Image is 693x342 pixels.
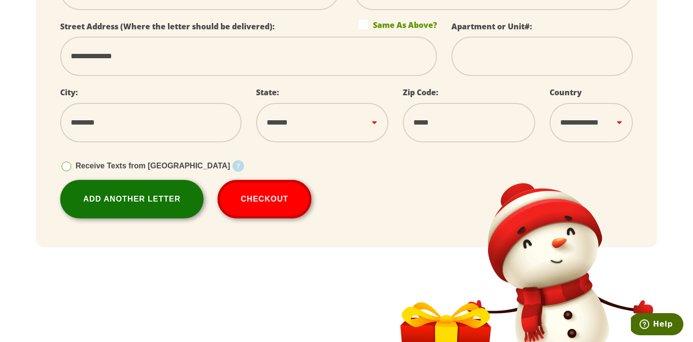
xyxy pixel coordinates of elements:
[256,87,279,98] label: State:
[60,180,204,218] a: Add Another Letter
[76,162,230,170] span: Receive Texts from [GEOGRAPHIC_DATA]
[60,21,275,32] label: Street Address (Where the letter should be delivered):
[631,313,683,337] iframe: Opens a widget where you can find more information
[60,87,78,98] label: City:
[359,20,437,29] label: Same As Above?
[451,21,532,32] label: Apartment or Unit#:
[550,87,582,98] label: Country
[218,180,311,218] button: Checkout
[403,87,438,98] label: Zip Code:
